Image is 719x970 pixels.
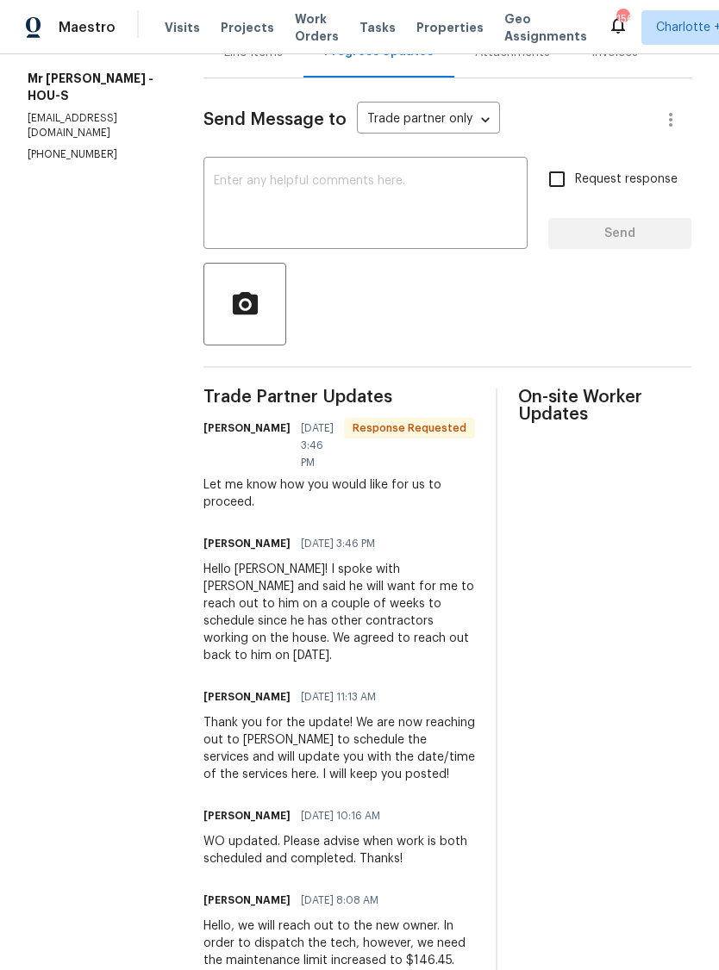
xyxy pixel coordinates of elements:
h6: [PERSON_NAME] [203,535,291,552]
h5: Mr [PERSON_NAME] - HOU-S [28,70,162,104]
div: WO updated. Please advise when work is both scheduled and completed. Thanks! [203,833,475,867]
div: Hello [PERSON_NAME]! I spoke with [PERSON_NAME] and said he will want for me to reach out to him ... [203,561,475,664]
span: Response Requested [346,420,473,437]
span: [DATE] 8:08 AM [301,892,378,909]
span: Send Message to [203,111,347,128]
p: [EMAIL_ADDRESS][DOMAIN_NAME] [28,111,162,140]
h6: [PERSON_NAME] [203,807,291,824]
div: Hello, we will reach out to the new owner. In order to dispatch the tech, however, we need the ma... [203,917,475,969]
span: [DATE] 3:46 PM [301,535,375,552]
div: 156 [616,10,628,28]
h6: [PERSON_NAME] [203,892,291,909]
h6: [PERSON_NAME] [203,688,291,706]
span: Geo Assignments [504,10,587,45]
span: Visits [165,19,200,36]
span: [DATE] 10:16 AM [301,807,380,824]
h6: [PERSON_NAME] [203,420,291,437]
span: Properties [416,19,484,36]
div: Let me know how you would like for us to proceed. [203,476,475,511]
p: [PHONE_NUMBER] [28,147,162,162]
span: [DATE] 3:46 PM [301,420,334,471]
span: Maestro [59,19,116,36]
span: Work Orders [295,10,339,45]
span: On-site Worker Updates [518,389,691,423]
span: Tasks [359,22,396,34]
div: Trade partner only [357,106,500,134]
span: Trade Partner Updates [203,389,475,406]
span: Projects [221,19,274,36]
div: Thank you for the update! We are now reaching out to [PERSON_NAME] to schedule the services and w... [203,714,475,783]
span: Request response [575,171,678,189]
span: [DATE] 11:13 AM [301,688,376,706]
